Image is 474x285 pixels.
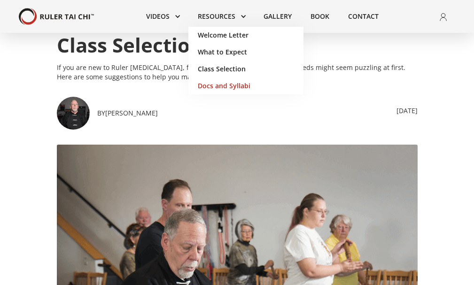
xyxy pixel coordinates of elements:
div: Resources [188,6,254,27]
a: Welcome Letter [188,27,303,44]
p: By [97,108,105,118]
img: Your Brand Name [19,8,94,25]
p: If you are new to Ruler [MEDICAL_DATA], finding the right class to suit your needs might seem puz... [57,63,418,82]
nav: Resources [188,27,303,94]
a: Class Selection [188,61,303,77]
a: Docs and Syllabi [188,77,303,94]
a: Book [301,6,339,27]
a: [PERSON_NAME] [105,108,158,118]
a: Gallery [254,6,301,27]
div: Videos [137,6,188,27]
a: What to Expect [188,44,303,61]
p: [DATE] [396,106,418,116]
h1: Class Selection [57,35,418,55]
a: Contact [339,6,388,27]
